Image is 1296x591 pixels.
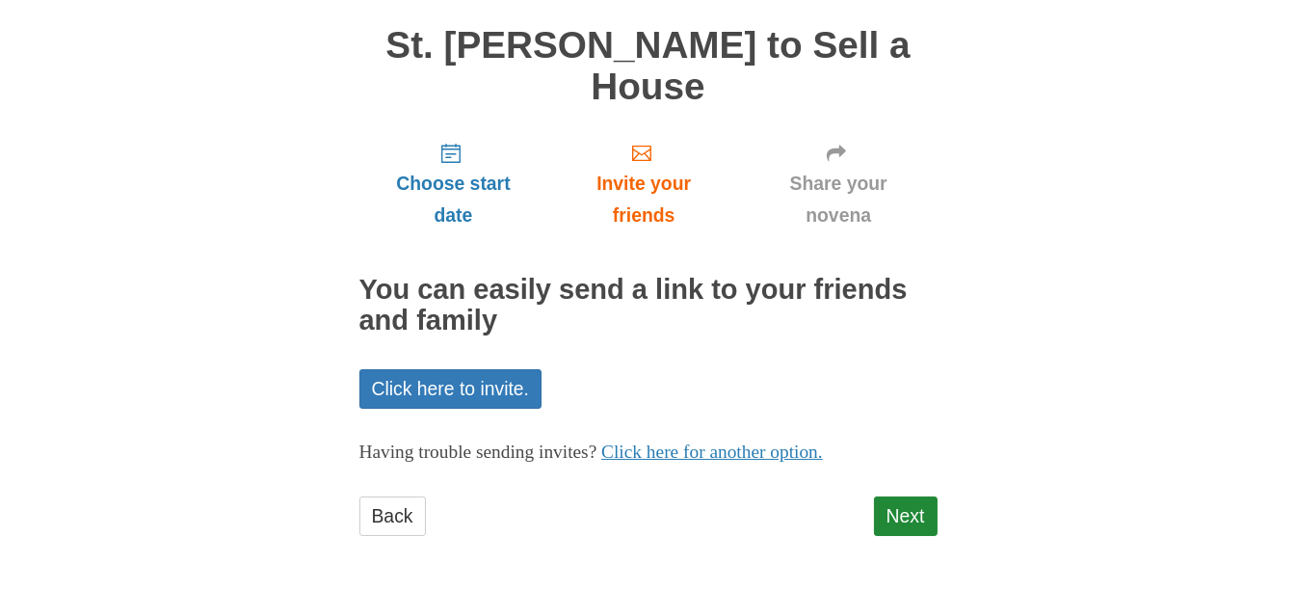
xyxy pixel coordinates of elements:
a: Invite your friends [547,126,739,241]
a: Share your novena [740,126,938,241]
a: Click here for another option. [601,442,823,462]
a: Choose start date [359,126,548,241]
span: Choose start date [379,168,529,231]
h1: St. [PERSON_NAME] to Sell a House [359,25,938,107]
span: Having trouble sending invites? [359,442,597,462]
span: Invite your friends [567,168,720,231]
span: Share your novena [759,168,918,231]
a: Click here to invite. [359,369,542,409]
a: Back [359,497,426,536]
h2: You can easily send a link to your friends and family [359,275,938,336]
a: Next [874,497,938,536]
